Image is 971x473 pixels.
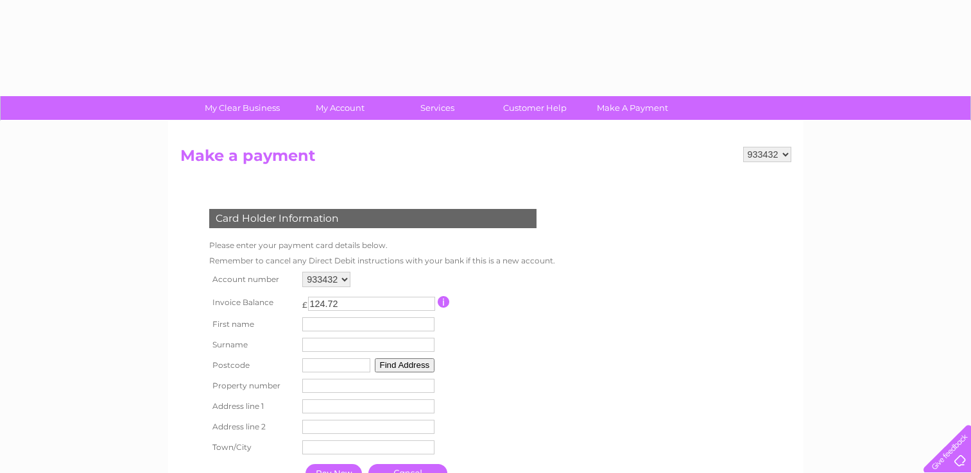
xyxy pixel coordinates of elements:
[206,396,300,417] th: Address line 1
[206,314,300,335] th: First name
[209,209,537,228] div: Card Holder Information
[287,96,393,120] a: My Account
[375,358,435,372] button: Find Address
[302,294,307,310] td: £
[482,96,588,120] a: Customer Help
[206,335,300,355] th: Surname
[206,290,300,314] th: Invoice Balance
[189,96,295,120] a: My Clear Business
[438,296,450,308] input: Information
[206,376,300,396] th: Property number
[206,355,300,376] th: Postcode
[180,147,791,171] h2: Make a payment
[206,417,300,437] th: Address line 2
[384,96,490,120] a: Services
[206,269,300,290] th: Account number
[206,238,558,253] td: Please enter your payment card details below.
[206,437,300,458] th: Town/City
[580,96,685,120] a: Make A Payment
[206,253,558,269] td: Remember to cancel any Direct Debit instructions with your bank if this is a new account.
